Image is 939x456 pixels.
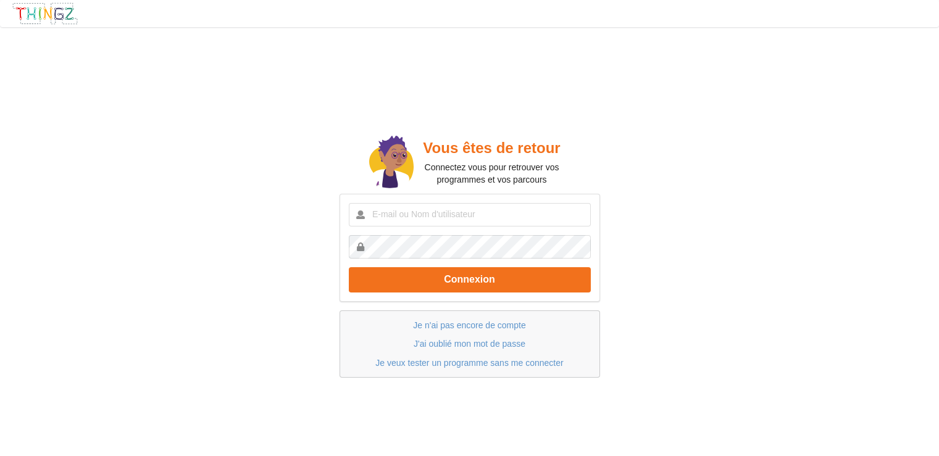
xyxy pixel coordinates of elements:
[12,2,78,25] img: thingz_logo.png
[349,203,591,226] input: E-mail ou Nom d'utilisateur
[414,339,525,349] a: J'ai oublié mon mot de passe
[413,320,525,330] a: Je n'ai pas encore de compte
[414,139,570,158] h2: Vous êtes de retour
[414,161,570,186] p: Connectez vous pour retrouver vos programmes et vos parcours
[349,267,591,292] button: Connexion
[369,136,414,190] img: doc.svg
[375,358,563,368] a: Je veux tester un programme sans me connecter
